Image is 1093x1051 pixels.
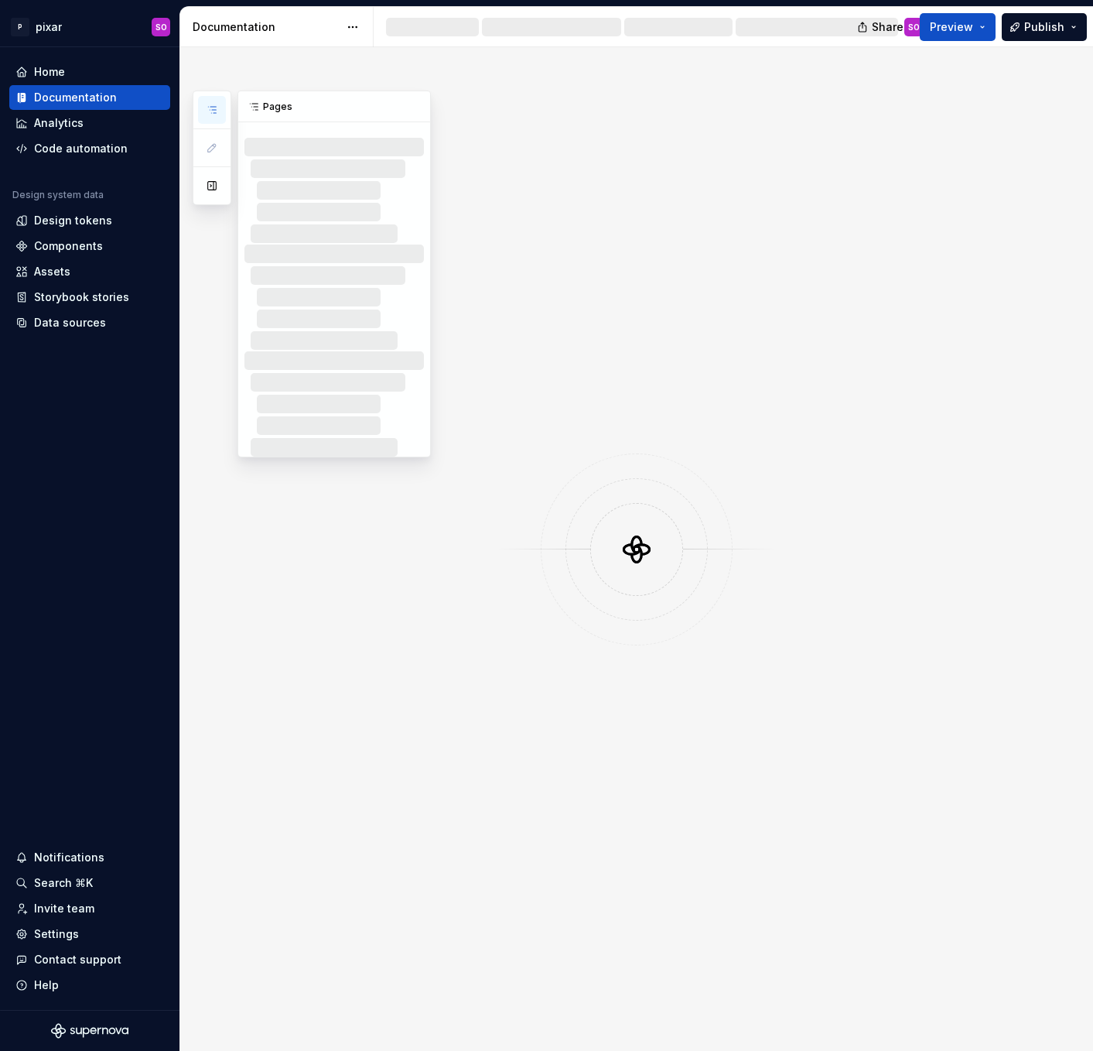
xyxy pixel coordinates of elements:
a: Storybook stories [9,285,170,310]
button: Search ⌘K [9,871,170,895]
div: Components [34,238,103,254]
a: Documentation [9,85,170,110]
div: Data sources [34,315,106,330]
span: Publish [1024,19,1064,35]
button: Share [849,13,914,41]
div: Documentation [193,19,339,35]
span: Preview [930,19,973,35]
a: Design tokens [9,208,170,233]
a: Assets [9,259,170,284]
button: Notifications [9,845,170,870]
div: SO [908,21,920,33]
a: Home [9,60,170,84]
a: Code automation [9,136,170,161]
div: SO [155,21,167,33]
div: Notifications [34,850,104,865]
button: Contact support [9,947,170,972]
button: Preview [920,13,996,41]
div: pixar [36,19,62,35]
div: Help [34,977,59,993]
div: Settings [34,926,79,942]
div: Analytics [34,115,84,131]
div: Contact support [34,952,121,967]
span: Share [872,19,903,35]
div: Documentation [34,90,117,105]
a: Analytics [9,111,170,135]
div: Storybook stories [34,289,129,305]
div: Search ⌘K [34,875,93,891]
div: P [11,18,29,36]
div: Assets [34,264,70,279]
button: Help [9,973,170,998]
button: PpixarSO [3,10,176,43]
div: Code automation [34,141,128,156]
a: Settings [9,922,170,947]
svg: Supernova Logo [51,1023,128,1039]
a: Invite team [9,896,170,921]
div: Design system data [12,189,104,201]
button: Publish [1002,13,1087,41]
a: Components [9,234,170,258]
div: Design tokens [34,213,112,228]
div: Home [34,64,65,80]
div: Invite team [34,901,94,916]
a: Data sources [9,310,170,335]
div: Pages [238,91,430,122]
